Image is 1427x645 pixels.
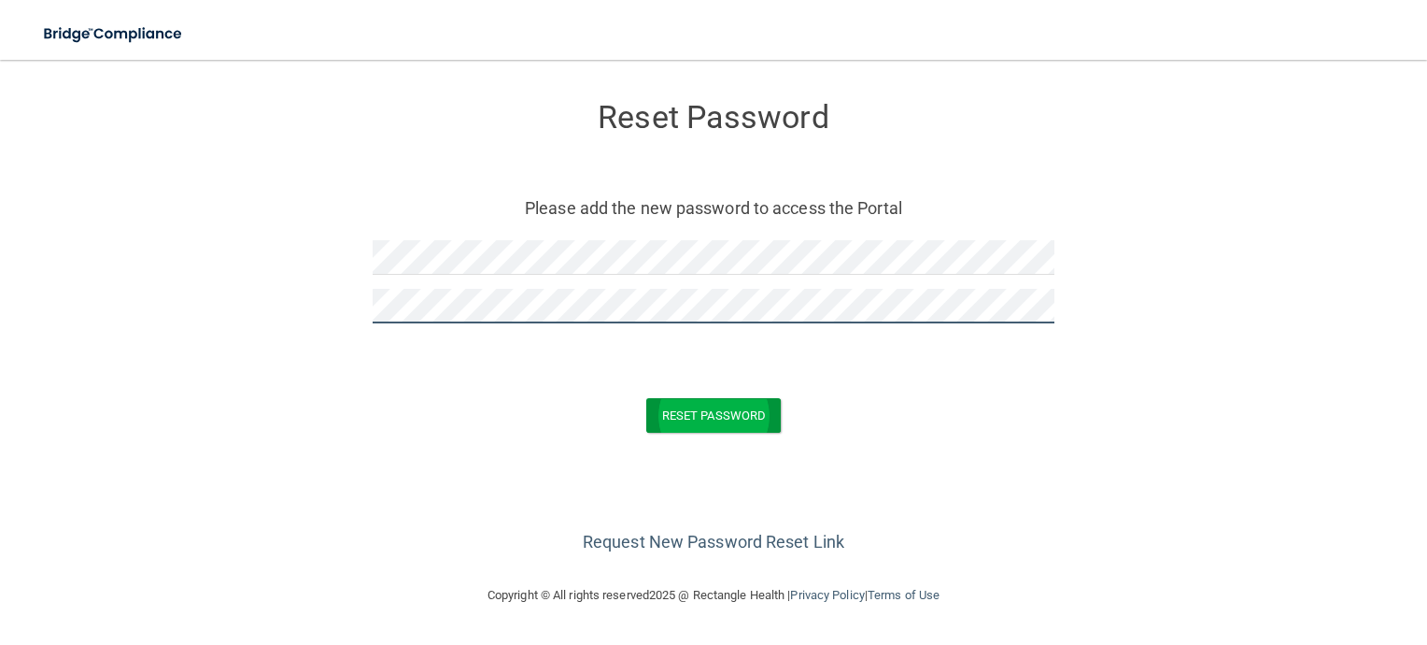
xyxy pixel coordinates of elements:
a: Terms of Use [868,588,940,602]
h3: Reset Password [373,100,1054,135]
a: Privacy Policy [790,588,864,602]
button: Reset Password [646,398,781,433]
div: Copyright © All rights reserved 2025 @ Rectangle Health | | [373,566,1054,625]
a: Request New Password Reset Link [583,532,844,552]
p: Please add the new password to access the Portal [387,193,1040,223]
img: bridge_compliance_login_screen.278c3ca4.svg [28,15,200,53]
